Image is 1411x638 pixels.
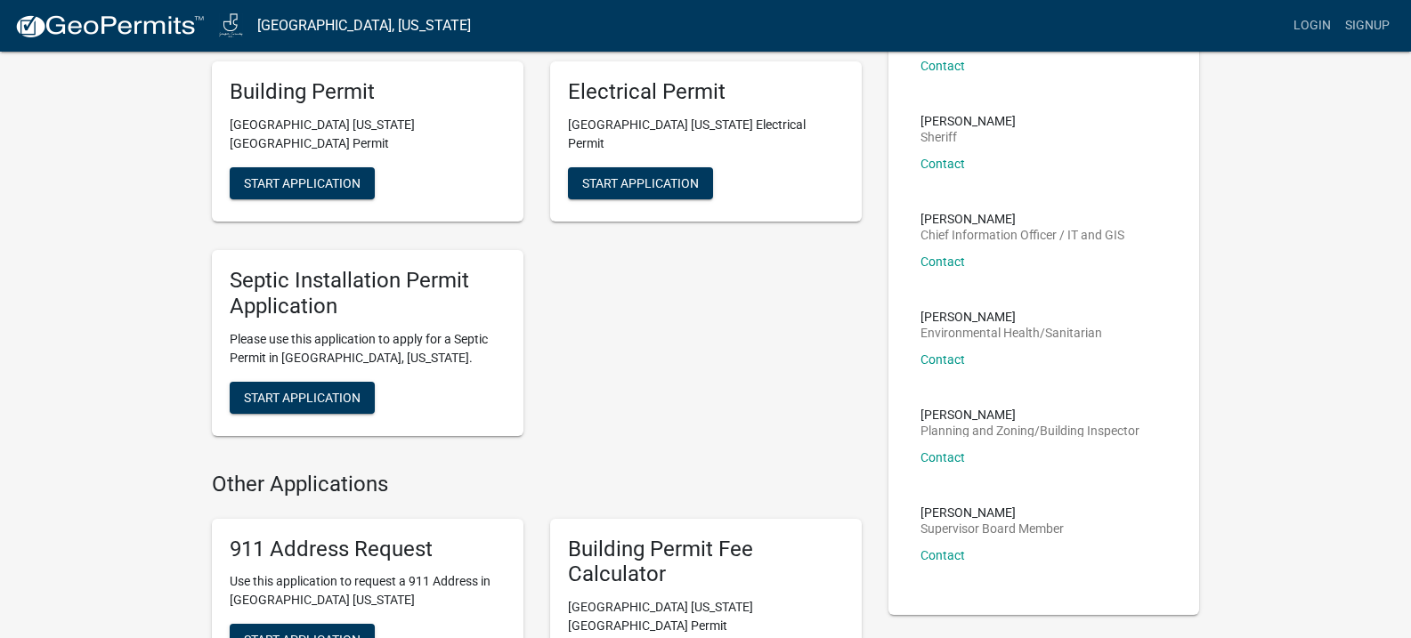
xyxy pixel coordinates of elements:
p: Environmental Health/Sanitarian [920,327,1102,339]
p: Planning and Zoning/Building Inspector [920,424,1139,437]
p: [PERSON_NAME] [920,311,1102,323]
h5: Electrical Permit [568,79,844,105]
p: [GEOGRAPHIC_DATA] [US_STATE][GEOGRAPHIC_DATA] Permit [568,598,844,635]
p: [GEOGRAPHIC_DATA] [US_STATE] Electrical Permit [568,116,844,153]
button: Start Application [568,167,713,199]
p: Please use this application to apply for a Septic Permit in [GEOGRAPHIC_DATA], [US_STATE]. [230,330,506,367]
p: [PERSON_NAME] [920,408,1139,421]
span: Start Application [244,390,361,404]
p: Use this application to request a 911 Address in [GEOGRAPHIC_DATA] [US_STATE] [230,572,506,610]
p: [GEOGRAPHIC_DATA] [US_STATE][GEOGRAPHIC_DATA] Permit [230,116,506,153]
a: Signup [1338,9,1397,43]
p: Sheriff [920,131,1016,143]
span: Start Application [244,176,361,190]
a: Contact [920,254,965,269]
h4: Other Applications [212,472,862,497]
h5: Building Permit [230,79,506,105]
button: Start Application [230,167,375,199]
p: Chief Information Officer / IT and GIS [920,229,1124,241]
a: Contact [920,157,965,171]
p: [PERSON_NAME] [920,506,1064,519]
a: Contact [920,548,965,562]
a: Login [1286,9,1338,43]
span: Start Application [582,176,699,190]
h5: Septic Installation Permit Application [230,268,506,319]
p: [PERSON_NAME] [920,213,1124,225]
a: Contact [920,450,965,464]
img: Jasper County, Iowa [219,13,243,37]
h5: Building Permit Fee Calculator [568,537,844,588]
p: [PERSON_NAME] [920,115,1016,127]
button: Start Application [230,382,375,414]
a: Contact [920,352,965,367]
a: [GEOGRAPHIC_DATA], [US_STATE] [257,11,471,41]
p: Supervisor Board Member [920,522,1064,535]
h5: 911 Address Request [230,537,506,562]
a: Contact [920,59,965,73]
